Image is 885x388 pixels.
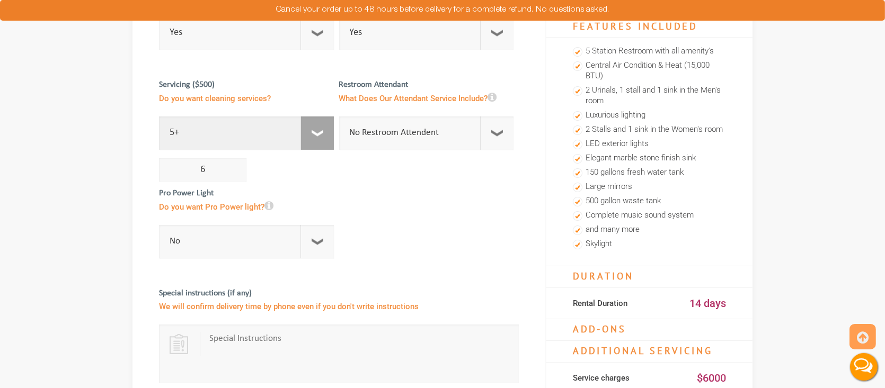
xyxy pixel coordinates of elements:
[339,79,514,114] label: Restroom Attendant
[159,200,334,217] span: Do you want Pro Power light?
[573,44,726,59] li: 5 Station Restroom with all amenity's
[573,209,726,223] li: Complete music sound system
[159,79,334,114] label: Servicing ($500)
[573,194,726,209] li: 500 gallon waste tank
[546,340,753,363] h4: Additional Servicing
[573,293,650,313] div: Rental Duration
[159,287,519,322] label: Special instructions (if any)
[573,84,726,109] li: 2 Urinals, 1 stall and 1 sink in the Men's room
[573,123,726,137] li: 2 Stalls and 1 sink in the Women's room
[159,299,519,317] span: We will confirm delivery time by phone even if you don't write instructions
[546,266,753,288] h4: Duration
[573,180,726,194] li: Large mirrors
[573,166,726,180] li: 150 gallons fresh water tank
[339,91,514,109] span: What Does Our Attendant Service Include?
[159,158,246,182] input: More Than 5
[573,368,650,388] div: Service charges
[650,293,727,313] div: 14 days
[573,237,726,251] li: Skylight
[546,16,753,38] h4: Features Included
[159,91,334,109] span: Do you want cleaning services?
[546,319,753,341] h4: Add-Ons
[573,59,726,84] li: Central Air Condition & Heat (15,000 BTU)
[573,223,726,237] li: and many more
[573,109,726,123] li: Luxurious lighting
[159,187,334,222] label: Pro Power Light
[573,137,726,151] li: LED exterior lights
[843,346,885,388] button: Live Chat
[650,368,727,388] div: $6000
[573,151,726,166] li: Elegant marble stone finish sink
